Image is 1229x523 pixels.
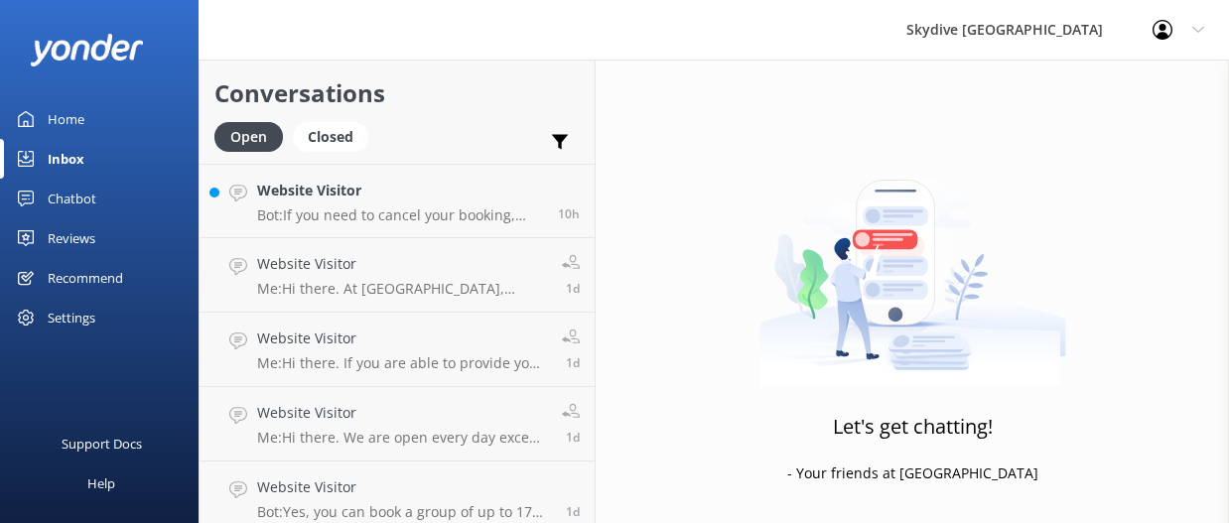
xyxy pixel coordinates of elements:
img: artwork of a man stealing a conversation from at giant smartphone [759,138,1066,386]
div: Home [48,99,84,139]
h3: Let's get chatting! [833,411,993,443]
span: Sep 04 2025 04:04pm (UTC +12:00) Pacific/Auckland [566,354,580,371]
span: Sep 04 2025 03:55pm (UTC +12:00) Pacific/Auckland [566,429,580,446]
a: Closed [293,125,378,147]
h4: Website Visitor [257,476,551,498]
div: Chatbot [48,179,96,218]
h2: Conversations [214,74,580,112]
p: Me: Hi there. We are open every day except 25th, [DATE] and 1st, [DATE] and NZ public holidays. W... [257,429,547,447]
img: yonder-white-logo.png [30,34,144,66]
div: Support Docs [62,424,142,463]
p: Bot: If you need to cancel your booking, please contact our team as soon as possible at [PHONE_NU... [257,206,543,224]
a: Website VisitorMe:Hi there. We are open every day except 25th, [DATE] and 1st, [DATE] and NZ publ... [200,387,595,461]
p: Bot: Yes, you can book a group of up to 17 people for a 13,000ft skydive. Our spacious 17-seat ai... [257,503,551,521]
h4: Website Visitor [257,327,547,349]
div: Recommend [48,258,123,298]
p: Me: Hi there. If you are able to provide your details including your booking reference we can loo... [257,354,547,372]
a: Website VisitorMe:Hi there. At [GEOGRAPHIC_DATA], safety is our top priority. We adhere to the hi... [200,238,595,313]
div: Closed [293,122,368,152]
a: Website VisitorBot:If you need to cancel your booking, please contact our team as soon as possibl... [200,164,595,238]
span: Sep 04 2025 03:16pm (UTC +12:00) Pacific/Auckland [566,503,580,520]
div: Open [214,122,283,152]
div: Settings [48,298,95,337]
div: Inbox [48,139,84,179]
span: Sep 04 2025 04:16pm (UTC +12:00) Pacific/Auckland [566,280,580,297]
p: - Your friends at [GEOGRAPHIC_DATA] [787,462,1038,484]
p: Me: Hi there. At [GEOGRAPHIC_DATA], safety is our top priority. We adhere to the highest industry... [257,280,547,298]
a: Website VisitorMe:Hi there. If you are able to provide your details including your booking refere... [200,313,595,387]
h4: Website Visitor [257,253,547,275]
div: Reviews [48,218,95,258]
h4: Website Visitor [257,402,547,424]
h4: Website Visitor [257,180,543,201]
div: Help [87,463,115,503]
span: Sep 05 2025 08:11pm (UTC +12:00) Pacific/Auckland [558,205,580,222]
a: Open [214,125,293,147]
